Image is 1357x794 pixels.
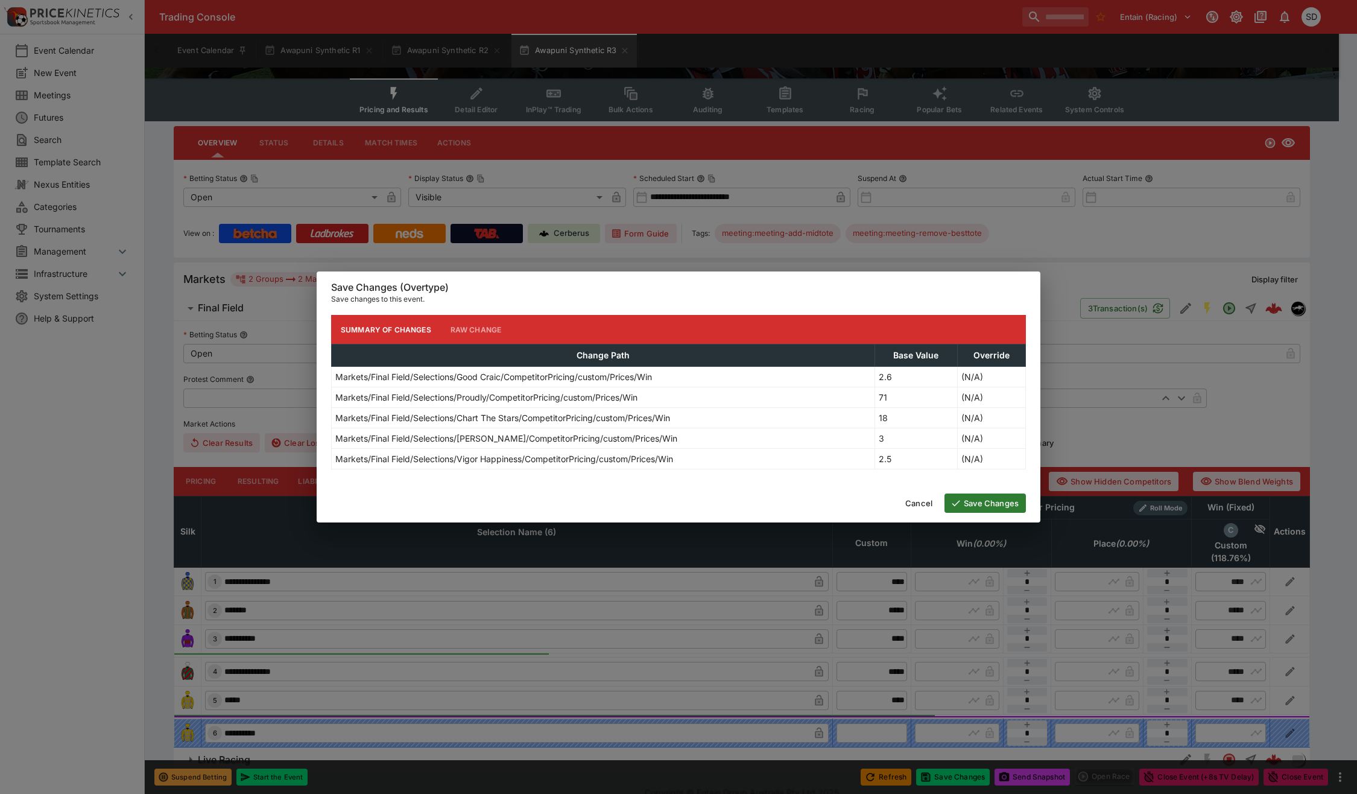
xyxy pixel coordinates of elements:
[875,345,957,367] th: Base Value
[335,370,652,383] p: Markets/Final Field/Selections/Good Craic/CompetitorPricing/custom/Prices/Win
[957,387,1025,408] td: (N/A)
[875,428,957,449] td: 3
[957,428,1025,449] td: (N/A)
[957,345,1025,367] th: Override
[875,387,957,408] td: 71
[898,494,940,513] button: Cancel
[335,453,673,465] p: Markets/Final Field/Selections/Vigor Happiness/CompetitorPricing/custom/Prices/Win
[335,391,637,404] p: Markets/Final Field/Selections/Proudly/CompetitorPricing/custom/Prices/Win
[332,345,875,367] th: Change Path
[441,315,511,344] button: Raw Change
[957,367,1025,387] td: (N/A)
[331,293,1026,305] p: Save changes to this event.
[875,449,957,469] td: 2.5
[331,281,1026,294] h6: Save Changes (Overtype)
[957,449,1025,469] td: (N/A)
[335,432,677,445] p: Markets/Final Field/Selections/[PERSON_NAME]/CompetitorPricing/custom/Prices/Win
[335,411,670,424] p: Markets/Final Field/Selections/Chart The Stars/CompetitorPricing/custom/Prices/Win
[875,367,957,387] td: 2.6
[331,315,441,344] button: Summary of Changes
[957,408,1025,428] td: (N/A)
[875,408,957,428] td: 18
[944,494,1026,513] button: Save Changes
